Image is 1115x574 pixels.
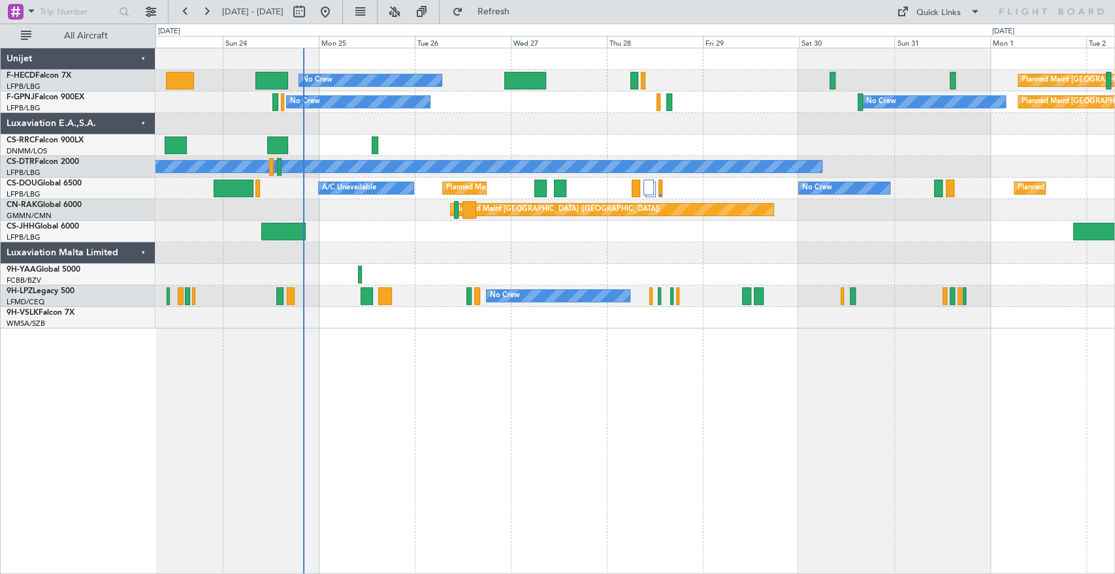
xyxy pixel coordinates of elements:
[454,200,660,219] div: Planned Maint [GEOGRAPHIC_DATA] ([GEOGRAPHIC_DATA])
[7,136,84,144] a: CS-RRCFalcon 900LX
[894,36,990,48] div: Sun 31
[7,297,44,307] a: LFMD/CEQ
[7,168,40,178] a: LFPB/LBG
[7,158,79,166] a: CS-DTRFalcon 2000
[916,7,961,20] div: Quick Links
[802,178,832,198] div: No Crew
[7,180,37,187] span: CS-DOU
[511,36,607,48] div: Wed 27
[14,25,142,46] button: All Aircraft
[7,211,52,221] a: GMMN/CMN
[7,103,40,113] a: LFPB/LBG
[7,309,39,317] span: 9H-VSLK
[7,309,74,317] a: 9H-VSLKFalcon 7X
[607,36,703,48] div: Thu 28
[223,36,319,48] div: Sun 24
[7,232,40,242] a: LFPB/LBG
[703,36,799,48] div: Fri 29
[319,36,415,48] div: Mon 25
[158,26,180,37] div: [DATE]
[415,36,511,48] div: Tue 26
[7,158,35,166] span: CS-DTR
[7,93,84,101] a: F-GPNJFalcon 900EX
[7,201,82,209] a: CN-RAKGlobal 6000
[7,136,35,144] span: CS-RRC
[40,2,115,22] input: Trip Number
[7,82,40,91] a: LFPB/LBG
[7,146,47,156] a: DNMM/LOS
[7,319,45,328] a: WMSA/SZB
[446,178,652,198] div: Planned Maint [GEOGRAPHIC_DATA] ([GEOGRAPHIC_DATA])
[7,223,35,231] span: CS-JHH
[222,6,283,18] span: [DATE] - [DATE]
[302,71,332,90] div: No Crew
[7,93,35,101] span: F-GPNJ
[34,31,138,40] span: All Aircraft
[7,287,33,295] span: 9H-LPZ
[322,178,376,198] div: A/C Unavailable
[446,1,525,22] button: Refresh
[7,72,35,80] span: F-HECD
[490,286,520,306] div: No Crew
[7,180,82,187] a: CS-DOUGlobal 6500
[992,26,1014,37] div: [DATE]
[7,287,74,295] a: 9H-LPZLegacy 500
[127,36,223,48] div: Sat 23
[7,223,79,231] a: CS-JHHGlobal 6000
[7,266,80,274] a: 9H-YAAGlobal 5000
[7,189,40,199] a: LFPB/LBG
[290,92,320,112] div: No Crew
[466,7,521,16] span: Refresh
[865,92,896,112] div: No Crew
[990,36,1086,48] div: Mon 1
[890,1,987,22] button: Quick Links
[7,276,41,285] a: FCBB/BZV
[799,36,895,48] div: Sat 30
[7,201,37,209] span: CN-RAK
[7,72,71,80] a: F-HECDFalcon 7X
[7,266,36,274] span: 9H-YAA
